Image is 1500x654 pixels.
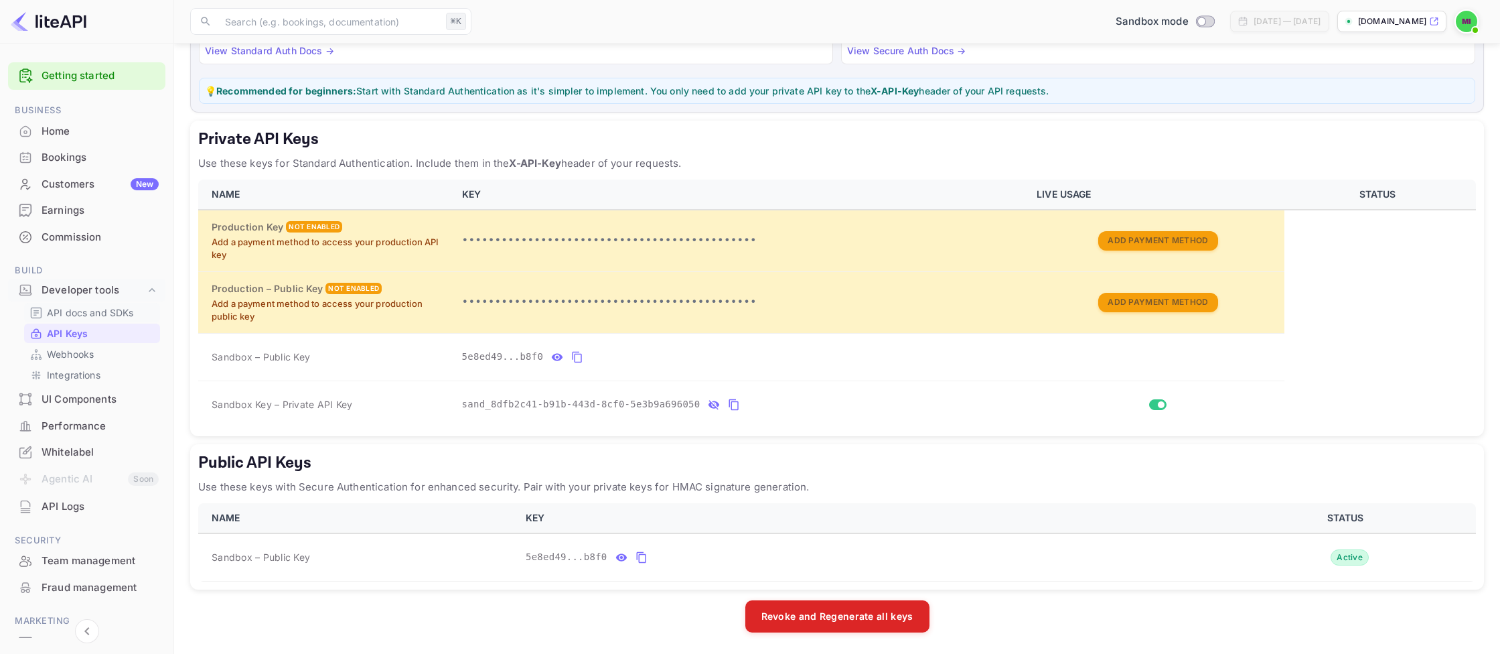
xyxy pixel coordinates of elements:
strong: X-API-Key [509,157,560,170]
strong: Recommended for beginners: [216,85,356,96]
div: Bookings [42,150,159,166]
a: View Standard Auth Docs → [205,45,334,56]
p: Use these keys for Standard Authentication. Include them in the header of your requests. [198,155,1476,172]
div: API Logs [8,494,165,520]
h6: Production Key [212,220,283,235]
p: Add a payment method to access your production API key [212,236,446,262]
div: Switch to Production mode [1110,14,1219,29]
strong: X-API-Key [871,85,919,96]
div: Home [42,124,159,139]
p: Integrations [47,368,100,382]
span: 5e8ed49...b8f0 [526,550,607,564]
span: Sandbox Key – Private API Key [212,399,352,410]
div: Active [1331,549,1369,566]
div: Developer tools [8,279,165,302]
div: API Keys [24,324,160,343]
p: ••••••••••••••••••••••••••••••••••••••••••••• [462,294,1021,310]
h6: Production – Public Key [212,281,323,296]
span: Sandbox mode [1116,14,1189,29]
a: Vouchers [8,629,165,654]
div: Getting started [8,62,165,90]
p: Add a payment method to access your production public key [212,298,446,324]
a: Add Payment Method [1098,234,1217,245]
a: Webhooks [29,347,155,361]
div: API Logs [42,499,159,515]
div: Earnings [8,198,165,224]
span: Sandbox – Public Key [212,550,310,564]
a: API Logs [8,494,165,519]
div: Earnings [42,203,159,218]
table: public api keys table [198,503,1476,582]
th: KEY [454,180,1029,210]
button: Revoke and Regenerate all keys [745,600,929,633]
span: sand_8dfb2c41-b91b-443d-8cf0-5e3b9a696050 [462,397,700,411]
div: Integrations [24,365,160,385]
input: Search (e.g. bookings, documentation) [217,8,441,35]
img: LiteAPI logo [11,11,86,32]
span: Marketing [8,614,165,629]
div: Team management [8,548,165,574]
h5: Private API Keys [198,129,1476,150]
a: Integrations [29,368,155,382]
div: Vouchers [42,635,159,650]
div: Developer tools [42,283,145,298]
th: NAME [198,503,518,533]
div: Fraud management [8,575,165,601]
div: CustomersNew [8,172,165,198]
p: [DOMAIN_NAME] [1358,15,1426,27]
th: NAME [198,180,454,210]
p: Use these keys with Secure Authentication for enhanced security. Pair with your private keys for ... [198,479,1476,495]
a: Bookings [8,145,165,170]
div: Bookings [8,145,165,171]
th: LIVE USAGE [1029,180,1284,210]
a: Performance [8,413,165,438]
a: Add Payment Method [1098,296,1217,307]
a: Home [8,119,165,143]
div: [DATE] — [DATE] [1254,15,1321,27]
div: UI Components [8,387,165,413]
div: Whitelabel [42,445,159,460]
div: Not enabled [325,283,382,294]
div: API docs and SDKs [24,303,160,322]
a: Whitelabel [8,440,165,464]
th: KEY [518,503,1220,533]
p: API Keys [47,326,88,340]
a: Team management [8,548,165,573]
a: Earnings [8,198,165,222]
a: API docs and SDKs [29,306,155,320]
a: CustomersNew [8,172,165,196]
a: API Keys [29,326,155,340]
span: Security [8,533,165,548]
div: Customers [42,177,159,192]
th: STATUS [1220,503,1476,533]
span: Sandbox – Public Key [212,350,310,364]
div: UI Components [42,392,159,407]
span: Business [8,103,165,118]
p: Webhooks [47,347,94,361]
a: Commission [8,224,165,249]
table: private api keys table [198,180,1476,428]
img: mohamed ismail [1456,11,1477,32]
h5: Public API Keys [198,452,1476,474]
div: Whitelabel [8,440,165,466]
div: Commission [42,230,159,245]
button: Add Payment Method [1098,293,1217,312]
button: Collapse navigation [75,619,99,643]
div: New [131,178,159,190]
span: Build [8,263,165,278]
button: Add Payment Method [1098,231,1217,251]
p: ••••••••••••••••••••••••••••••••••••••••••••• [462,233,1021,249]
div: Webhooks [24,344,160,364]
div: Commission [8,224,165,251]
div: Performance [42,419,159,434]
a: View Secure Auth Docs → [847,45,966,56]
a: Getting started [42,68,159,84]
a: UI Components [8,387,165,411]
div: ⌘K [446,13,466,30]
div: Not enabled [286,221,342,233]
div: Fraud management [42,580,159,596]
p: 💡 Start with Standard Authentication as it's simpler to implement. You only need to add your priv... [205,84,1469,98]
p: API docs and SDKs [47,306,134,320]
div: Home [8,119,165,145]
div: Team management [42,553,159,569]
